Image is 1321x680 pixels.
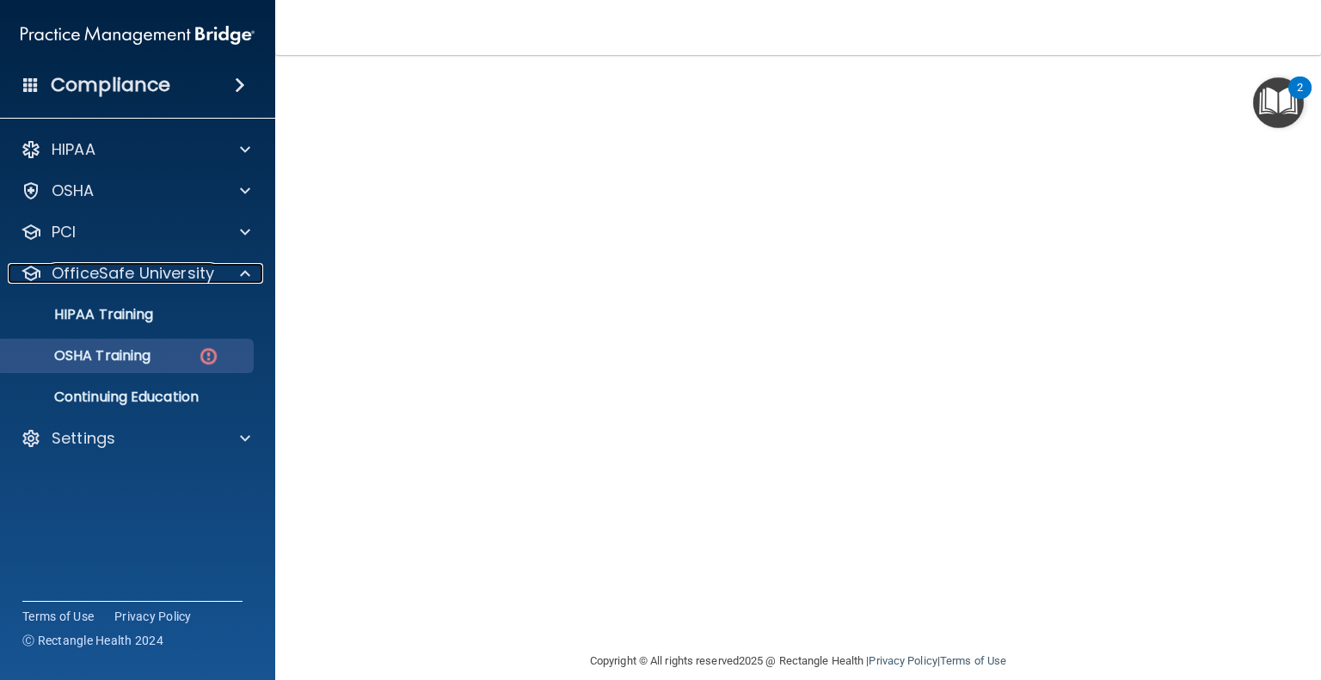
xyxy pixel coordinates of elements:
a: OfficeSafe University [21,263,250,284]
p: HIPAA Training [11,306,153,323]
h4: Compliance [51,73,170,97]
p: HIPAA [52,139,95,160]
a: Privacy Policy [869,654,937,667]
span: Ⓒ Rectangle Health 2024 [22,632,163,649]
iframe: HCT [323,59,1200,627]
div: 2 [1297,88,1303,110]
p: Settings [52,428,115,449]
p: Continuing Education [11,389,246,406]
a: PCI [21,222,250,242]
button: Open Resource Center, 2 new notifications [1253,77,1304,128]
a: Terms of Use [940,654,1006,667]
p: OfficeSafe University [52,263,214,284]
p: PCI [52,222,76,242]
p: OSHA Training [11,347,151,365]
img: PMB logo [21,18,255,52]
a: OSHA [21,181,250,201]
img: danger-circle.6113f641.png [198,346,219,367]
p: OSHA [52,181,95,201]
a: Privacy Policy [114,608,192,625]
a: Terms of Use [22,608,94,625]
a: Settings [21,428,250,449]
a: HIPAA [21,139,250,160]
